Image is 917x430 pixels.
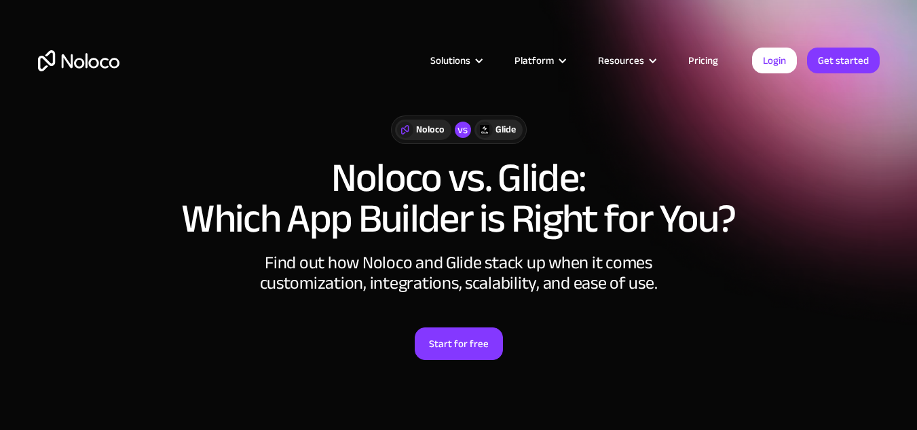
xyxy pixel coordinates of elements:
div: Resources [598,52,644,69]
div: Glide [495,122,516,137]
a: Login [752,48,797,73]
a: home [38,50,119,71]
div: Noloco [416,122,445,137]
div: Platform [498,52,581,69]
div: Solutions [430,52,470,69]
a: Start for free [415,327,503,360]
div: Find out how Noloco and Glide stack up when it comes customization, integrations, scalability, an... [255,253,662,293]
a: Get started [807,48,880,73]
div: Platform [514,52,554,69]
div: Resources [581,52,671,69]
div: Solutions [413,52,498,69]
h1: Noloco vs. Glide: Which App Builder is Right for You? [38,158,880,239]
a: Pricing [671,52,735,69]
div: vs [455,122,471,138]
